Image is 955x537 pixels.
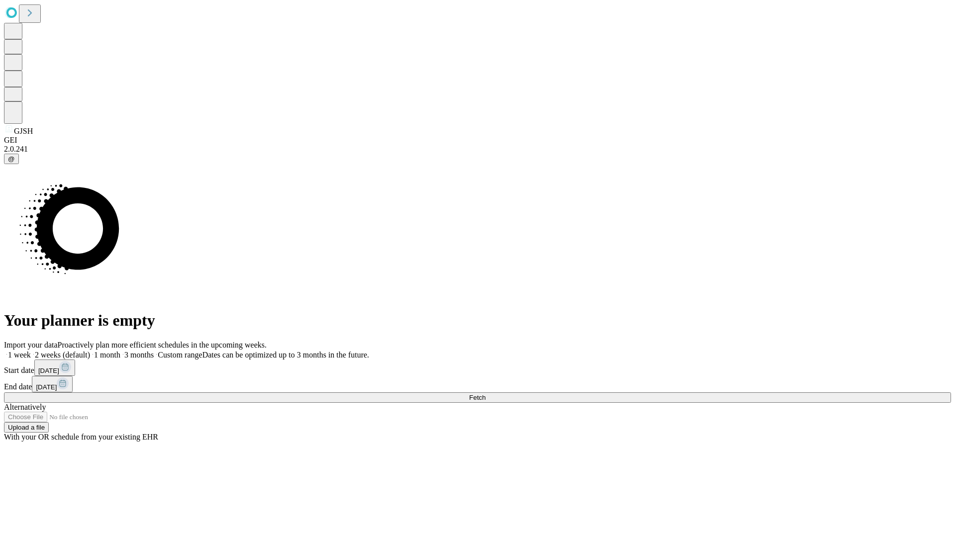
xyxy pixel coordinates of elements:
div: End date [4,376,951,392]
span: Import your data [4,341,58,349]
div: GEI [4,136,951,145]
span: With your OR schedule from your existing EHR [4,433,158,441]
button: Fetch [4,392,951,403]
span: Custom range [158,351,202,359]
span: 1 week [8,351,31,359]
span: Dates can be optimized up to 3 months in the future. [202,351,369,359]
span: [DATE] [38,367,59,374]
button: @ [4,154,19,164]
div: Start date [4,359,951,376]
button: [DATE] [34,359,75,376]
span: Proactively plan more efficient schedules in the upcoming weeks. [58,341,267,349]
button: [DATE] [32,376,73,392]
div: 2.0.241 [4,145,951,154]
span: @ [8,155,15,163]
span: 2 weeks (default) [35,351,90,359]
span: [DATE] [36,383,57,391]
span: Fetch [469,394,485,401]
h1: Your planner is empty [4,311,951,330]
span: GJSH [14,127,33,135]
span: 3 months [124,351,154,359]
span: 1 month [94,351,120,359]
span: Alternatively [4,403,46,411]
button: Upload a file [4,422,49,433]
